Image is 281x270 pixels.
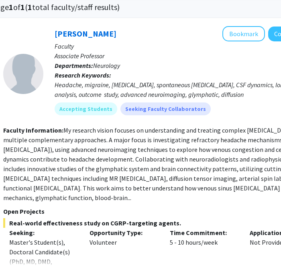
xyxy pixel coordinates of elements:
[55,102,117,115] mat-chip: Accepting Students
[3,126,63,134] b: Faculty Information:
[90,228,158,237] p: Opportunity Type:
[55,61,93,70] b: Departments:
[120,102,211,115] mat-chip: Seeking Faculty Collaborators
[55,29,116,39] a: [PERSON_NAME]
[93,61,120,70] span: Neurology
[222,26,265,41] button: Add Hsiangkuo Yuan to Bookmarks
[6,234,34,264] iframe: Chat
[9,228,77,237] p: Seeking:
[170,228,238,237] p: Time Commitment:
[20,2,25,12] span: 1
[28,2,32,12] span: 1
[9,2,13,12] span: 1
[55,71,111,79] b: Research Keywords:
